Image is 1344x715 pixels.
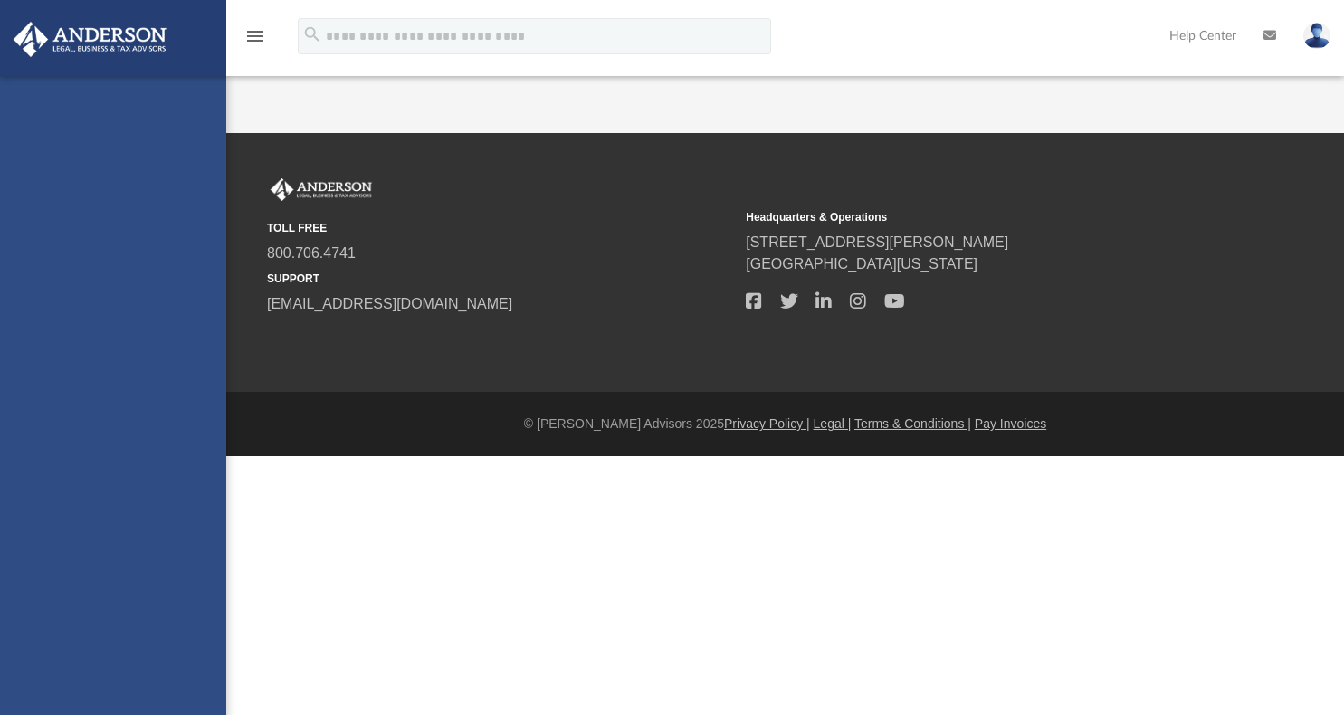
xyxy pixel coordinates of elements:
[746,234,1008,250] a: [STREET_ADDRESS][PERSON_NAME]
[244,34,266,47] a: menu
[226,415,1344,434] div: © [PERSON_NAME] Advisors 2025
[724,416,810,431] a: Privacy Policy |
[267,245,356,261] a: 800.706.4741
[244,25,266,47] i: menu
[1303,23,1330,49] img: User Pic
[975,416,1046,431] a: Pay Invoices
[8,22,172,57] img: Anderson Advisors Platinum Portal
[267,296,512,311] a: [EMAIL_ADDRESS][DOMAIN_NAME]
[302,24,322,44] i: search
[746,256,977,272] a: [GEOGRAPHIC_DATA][US_STATE]
[854,416,971,431] a: Terms & Conditions |
[267,271,733,287] small: SUPPORT
[267,220,733,236] small: TOLL FREE
[814,416,852,431] a: Legal |
[746,209,1212,225] small: Headquarters & Operations
[267,178,376,202] img: Anderson Advisors Platinum Portal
